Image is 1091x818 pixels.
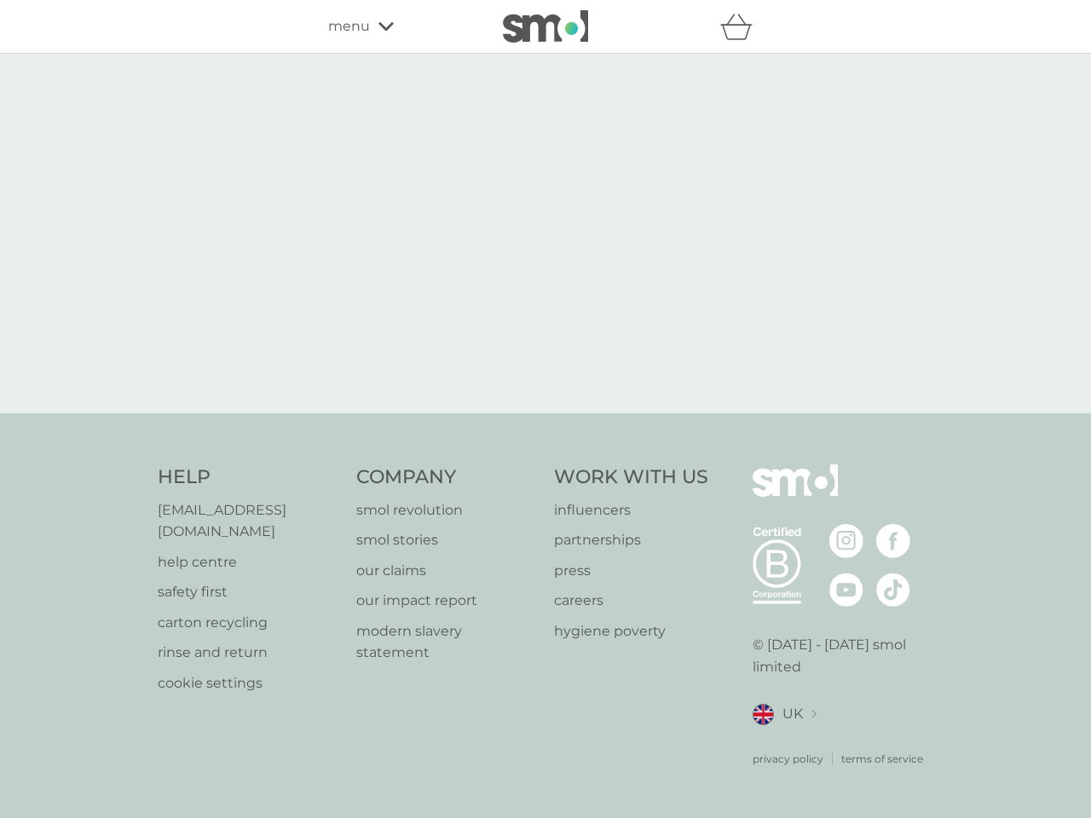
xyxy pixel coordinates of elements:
span: UK [782,703,803,725]
a: our impact report [356,590,538,612]
p: © [DATE] - [DATE] smol limited [753,634,934,677]
img: visit the smol Tiktok page [876,573,910,607]
a: cookie settings [158,672,339,694]
div: basket [720,9,763,43]
a: carton recycling [158,612,339,634]
a: safety first [158,581,339,603]
h4: Work With Us [554,464,708,491]
a: [EMAIL_ADDRESS][DOMAIN_NAME] [158,499,339,543]
h4: Company [356,464,538,491]
a: terms of service [841,751,923,767]
img: smol [753,464,838,522]
img: select a new location [811,710,817,719]
a: influencers [554,499,708,521]
h4: Help [158,464,339,491]
img: visit the smol Youtube page [829,573,863,607]
img: UK flag [753,704,774,725]
a: modern slavery statement [356,620,538,664]
a: our claims [356,560,538,582]
img: visit the smol Facebook page [876,524,910,558]
a: press [554,560,708,582]
img: visit the smol Instagram page [829,524,863,558]
a: careers [554,590,708,612]
a: help centre [158,551,339,573]
a: privacy policy [753,751,823,767]
a: smol stories [356,529,538,551]
a: rinse and return [158,642,339,664]
a: smol revolution [356,499,538,521]
img: smol [503,10,588,43]
a: hygiene poverty [554,620,708,642]
a: partnerships [554,529,708,551]
span: menu [328,15,370,37]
